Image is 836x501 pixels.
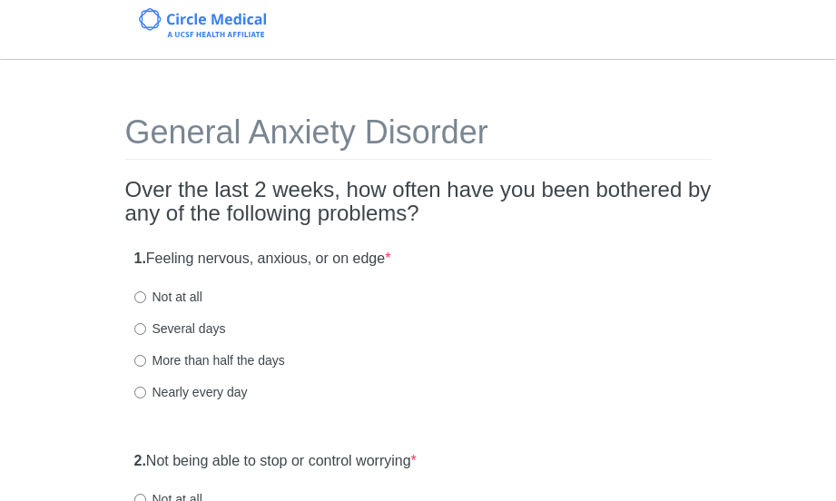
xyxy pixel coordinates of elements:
label: Not being able to stop or control worrying [134,451,417,472]
input: More than half the days [134,355,146,367]
label: Several days [134,319,226,338]
label: More than half the days [134,351,285,369]
input: Several days [134,323,146,335]
img: Circle Medical Logo [139,8,267,37]
strong: 1. [134,250,146,266]
strong: 2. [134,453,146,468]
input: Nearly every day [134,387,146,398]
label: Nearly every day [134,383,248,401]
h2: Over the last 2 weeks, how often have you been bothered by any of the following problems? [125,178,712,226]
h1: General Anxiety Disorder [125,114,712,160]
label: Feeling nervous, anxious, or on edge [134,249,391,270]
label: Not at all [134,288,202,306]
input: Not at all [134,291,146,303]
